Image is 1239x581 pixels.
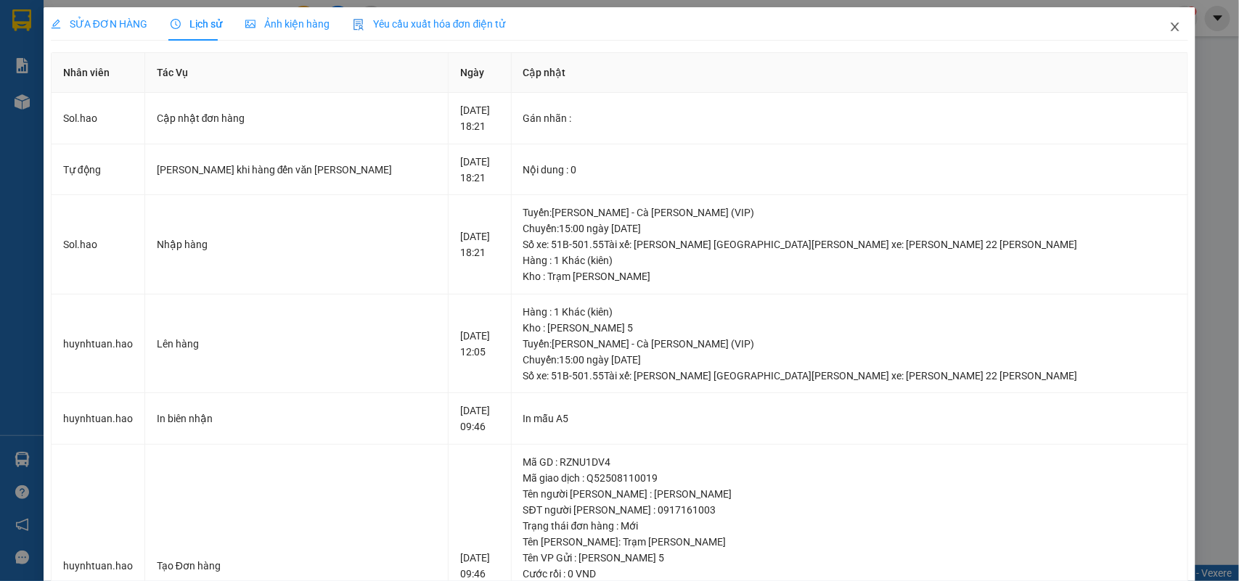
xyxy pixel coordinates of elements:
div: In biên nhận [157,411,436,427]
div: Kho : Trạm [PERSON_NAME] [523,268,1177,284]
span: Ảnh kiện hàng [245,18,330,30]
span: edit [51,19,61,29]
span: picture [245,19,255,29]
div: Nội dung : 0 [523,162,1177,178]
div: Tên VP Gửi : [PERSON_NAME] 5 [523,550,1177,566]
span: close [1169,21,1181,33]
div: [DATE] 09:46 [460,403,499,434]
span: clock-circle [171,19,181,29]
td: Sol.hao [52,195,145,294]
td: huynhtuan.hao [52,294,145,394]
th: Cập nhật [512,53,1189,93]
th: Nhân viên [52,53,145,93]
div: In mẫu A5 [523,411,1177,427]
img: icon [353,19,364,30]
div: [DATE] 12:05 [460,328,499,360]
div: Tạo Đơn hàng [157,558,436,574]
div: Kho : [PERSON_NAME] 5 [523,320,1177,336]
div: [DATE] 18:21 [460,154,499,186]
div: [DATE] 18:21 [460,102,499,134]
div: Gán nhãn : [523,110,1177,126]
div: Tuyến : [PERSON_NAME] - Cà [PERSON_NAME] (VIP) Chuyến: 15:00 ngày [DATE] Số xe: 51B-501.55 Tài xế... [523,336,1177,384]
div: Tên [PERSON_NAME]: Trạm [PERSON_NAME] [523,534,1177,550]
th: Ngày [449,53,512,93]
div: Mã GD : RZNU1DV4 [523,454,1177,470]
b: GỬI : Trạm [PERSON_NAME] [18,105,274,129]
button: Close [1155,7,1195,48]
span: SỬA ĐƠN HÀNG [51,18,147,30]
div: Hàng : 1 Khác (kiên) [523,304,1177,320]
li: 26 Phó Cơ Điều, Phường 12 [136,36,607,54]
div: [PERSON_NAME] khi hàng đến văn [PERSON_NAME] [157,162,436,178]
div: Hàng : 1 Khác (kiên) [523,252,1177,268]
td: Sol.hao [52,93,145,144]
span: Lịch sử [171,18,222,30]
span: Yêu cầu xuất hóa đơn điện tử [353,18,506,30]
li: Hotline: 02839552959 [136,54,607,72]
td: huynhtuan.hao [52,393,145,445]
div: Tuyến : [PERSON_NAME] - Cà [PERSON_NAME] (VIP) Chuyến: 15:00 ngày [DATE] Số xe: 51B-501.55 Tài xế... [523,205,1177,252]
div: Trạng thái đơn hàng : Mới [523,518,1177,534]
th: Tác Vụ [145,53,449,93]
div: Nhập hàng [157,236,436,252]
div: Lên hàng [157,336,436,352]
div: SĐT người [PERSON_NAME] : 0917161003 [523,502,1177,518]
div: Mã giao dịch : Q52508110019 [523,470,1177,486]
img: logo.jpg [18,18,91,91]
div: Cập nhật đơn hàng [157,110,436,126]
div: Tên người [PERSON_NAME] : [PERSON_NAME] [523,486,1177,502]
div: [DATE] 18:21 [460,228,499,260]
td: Tự động [52,144,145,196]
